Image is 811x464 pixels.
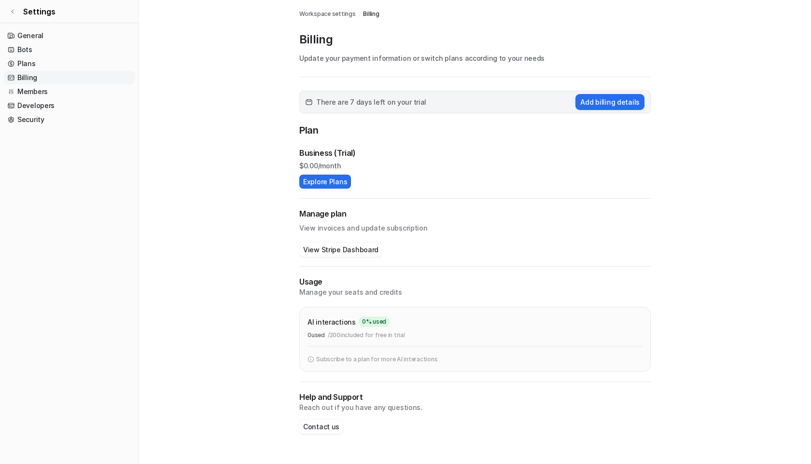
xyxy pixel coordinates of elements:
a: Bots [4,43,135,56]
p: View invoices and update subscription [299,219,651,233]
a: Plans [4,57,135,70]
img: calender-icon.svg [306,99,312,106]
p: Update your payment information or switch plans according to your needs [299,53,651,63]
span: 0 % used [359,317,390,327]
a: Billing [4,71,135,84]
p: Manage your seats and credits [299,287,651,297]
p: Business (Trial) [299,147,356,159]
p: $ 0.00/month [299,161,651,171]
a: Members [4,85,135,98]
button: Contact us [299,420,343,434]
p: Usage [299,276,651,287]
p: Reach out if you have any questions. [299,403,651,412]
p: Help and Support [299,392,651,403]
a: Developers [4,99,135,112]
p: Billing [299,32,651,47]
p: / 200 included for free in trial [328,331,405,340]
span: There are 7 days left on your trial [316,97,426,107]
a: Workspace settings [299,10,356,18]
p: Plan [299,123,651,139]
a: General [4,29,135,42]
p: 0 used [308,331,325,340]
button: Explore Plans [299,175,351,189]
p: Subscribe to a plan for more AI interactions [316,355,437,364]
a: Security [4,113,135,126]
button: View Stripe Dashboard [299,243,382,257]
span: / [359,10,361,18]
button: Add billing details [575,94,644,110]
p: AI interactions [308,317,356,327]
span: Settings [23,6,56,17]
a: Billing [363,10,379,18]
h2: Manage plan [299,208,651,219]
